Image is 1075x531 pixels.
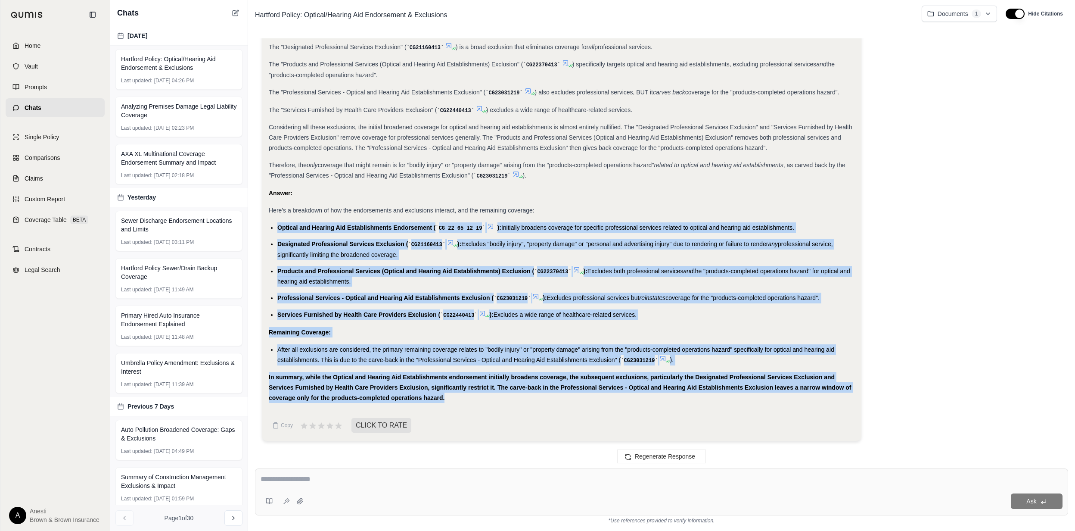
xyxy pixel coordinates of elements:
span: Coverage Table [25,216,67,224]
em: all [588,44,594,50]
span: Custom Report [25,195,65,203]
span: Anesti [30,507,99,515]
span: [DATE] 02:18 PM [154,172,194,179]
span: Prompts [25,83,47,91]
span: Excludes professional services but [547,294,640,301]
a: Single Policy [6,128,105,147]
span: [DATE] 02:23 PM [154,125,194,131]
span: Optical and Hearing Aid Establishments Endorsement ( [277,224,435,231]
span: Last updated: [121,77,152,84]
span: Last updated: [121,172,152,179]
span: [DATE] 03:11 PM [154,239,194,246]
span: Vault [25,62,38,71]
button: Regenerate Response [617,450,706,463]
span: Excludes a wide range of healthcare-related services. [494,311,637,318]
span: professional service, significantly limiting the broadened coverage. [277,241,833,258]
span: Previous 7 Days [127,402,174,411]
span: Last updated: [121,286,152,293]
span: coverage that might remain is for "bodily injury" or "property damage" arising from the "products... [318,162,654,169]
span: Last updated: [121,495,152,502]
span: Contracts [25,245,50,253]
a: Claims [6,169,105,188]
img: Qumis Logo [11,12,43,18]
span: Last updated: [121,334,152,340]
span: Designated Professional Services Exclusion ( [277,241,408,247]
span: [DATE] 11:39 AM [154,381,194,388]
span: Regenerate Response [635,453,695,460]
span: Analyzing Premises Damage Legal Liability Coverage [121,102,237,119]
span: Yesterday [127,193,156,202]
span: Brown & Brown Insurance [30,515,99,524]
span: The "Products and Professional Services (Optical and Hearing Aid Establishments) Exclusion" ( [269,61,523,68]
a: Coverage TableBETA [6,210,105,229]
span: Hartford Policy: Optical/Hearing Aid Endorsement & Exclusions [121,55,237,72]
span: [DATE] 11:48 AM [154,334,194,340]
strong: Answer: [269,190,292,197]
code: CG22370413 [523,62,560,68]
code: CG23031219 [485,90,522,96]
a: Legal Search [6,260,105,279]
span: BETA [70,216,88,224]
span: Last updated: [121,448,152,455]
span: ). [523,172,527,179]
span: Umbrella Policy Amendment: Exclusions & Interest [121,359,237,376]
span: Summary of Construction Management Exclusions & Impact [121,473,237,490]
span: ) is a broad exclusion that eliminates coverage for [456,44,588,50]
span: Last updated: [121,381,152,388]
span: The "Services Furnished by Health Care Providers Exclusion" ( [269,106,437,113]
button: Ask [1011,494,1063,509]
strong: Remaining Coverage: [269,329,331,336]
a: Chats [6,98,105,117]
a: Contracts [6,240,105,259]
em: related to optical and hearing aid establishments [654,162,783,169]
span: Excludes both professional services [587,268,684,275]
span: Chats [25,103,41,112]
span: Claims [25,174,43,183]
span: Therefore, the [269,162,307,169]
strong: In summary, while the Optical and Hearing Aid Establishments endorsement initially broadens cover... [269,374,851,401]
span: [DATE] 11:49 AM [154,286,194,293]
a: Home [6,36,105,55]
span: ) specifically targets optical and hearing aid establishments, excluding professional services [572,61,817,68]
span: Page 1 of 30 [165,514,194,522]
code: CG21160413 [407,45,444,51]
span: ). [670,356,674,363]
span: After all exclusions are considered, the primary remaining coverage relates to "bodily injury" or... [277,346,834,363]
span: AXA XL Multinational Coverage Endorsement Summary and Impact [121,150,237,167]
span: Initially broadens coverage for specific professional services related to optical and hearing aid... [501,224,794,231]
span: Hide Citations [1028,10,1063,17]
span: ): [584,268,587,275]
span: ): [543,294,547,301]
span: 1 [972,9,982,18]
span: Hartford Policy Sewer/Drain Backup Coverage [121,264,237,281]
span: Single Policy [25,133,59,141]
span: Last updated: [121,239,152,246]
a: Prompts [6,78,105,97]
span: Auto Pollution Broadened Coverage: Gaps & Exclusions [121,425,237,443]
span: Legal Search [25,265,60,274]
button: New Chat [230,8,241,18]
span: ) excludes a wide range of healthcare-related services. [486,106,632,113]
span: [DATE] [127,31,147,40]
span: Hartford Policy: Optical/Hearing Aid Endorsement & Exclusions [252,8,451,22]
em: and [816,61,826,68]
span: CG22370413 [537,269,568,275]
button: Collapse sidebar [86,8,99,22]
span: ): [457,241,461,247]
span: Ask [1026,498,1036,505]
span: Sewer Discharge Endorsement Locations and Limits [121,216,237,234]
div: A [9,507,26,524]
span: Here's a breakdown of how the endorsements and exclusions interact, and the remaining coverage: [269,207,534,214]
span: The "Professional Services - Optical and Hearing Aid Establishments Exclusion" ( [269,89,485,96]
span: coverage for the "products-completed operations hazard". [685,89,839,96]
span: Services Furnished by Health Care Providers Exclusion ( [277,311,440,318]
span: Chats [117,7,139,19]
span: CG 22 65 12 19 [439,225,482,231]
span: reinstates [640,294,666,301]
span: ): [489,311,493,318]
span: coverage for the "products-completed operations hazard". [665,294,820,301]
em: only [307,162,318,169]
span: ): [497,224,501,231]
span: ) also excludes professional services, BUT it [535,89,653,96]
code: CG23031219 [473,173,510,179]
